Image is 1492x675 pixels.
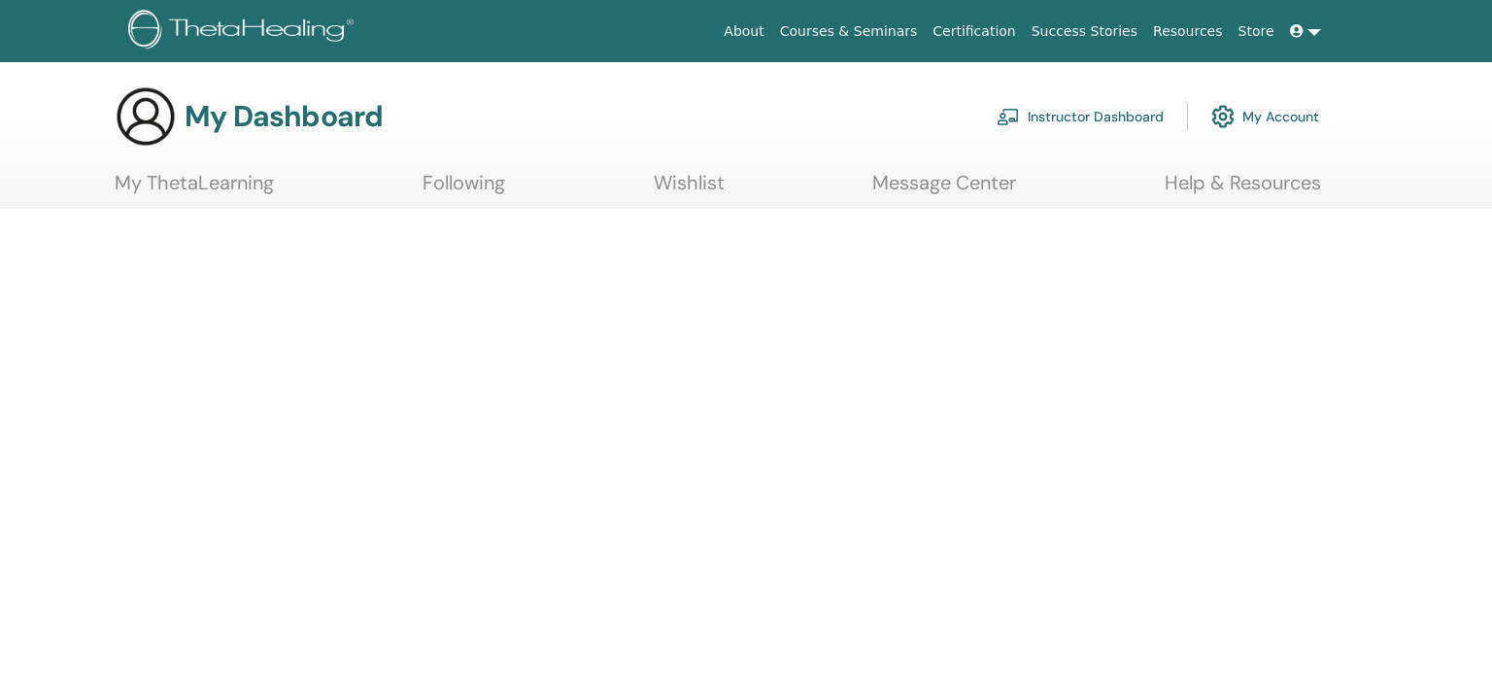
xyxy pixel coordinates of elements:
[115,171,274,209] a: My ThetaLearning
[1231,14,1282,50] a: Store
[185,99,383,134] h3: My Dashboard
[423,171,505,209] a: Following
[772,14,926,50] a: Courses & Seminars
[654,171,725,209] a: Wishlist
[1211,100,1235,133] img: cog.svg
[872,171,1016,209] a: Message Center
[716,14,771,50] a: About
[1024,14,1145,50] a: Success Stories
[115,85,177,148] img: generic-user-icon.jpg
[1145,14,1231,50] a: Resources
[1165,171,1321,209] a: Help & Resources
[1211,95,1319,138] a: My Account
[128,10,360,53] img: logo.png
[925,14,1023,50] a: Certification
[997,95,1164,138] a: Instructor Dashboard
[997,108,1020,125] img: chalkboard-teacher.svg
